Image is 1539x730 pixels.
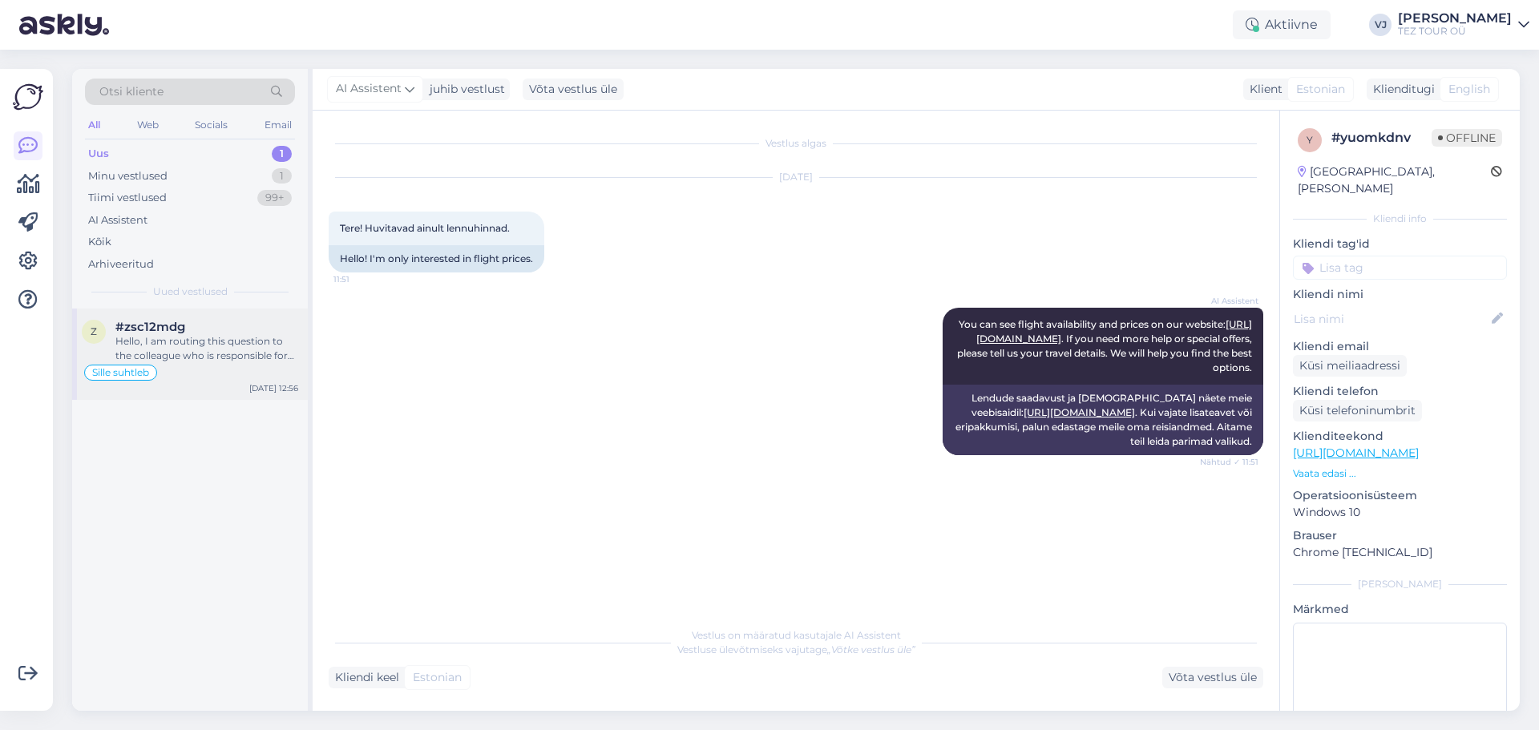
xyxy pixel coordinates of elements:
div: [PERSON_NAME] [1293,577,1507,591]
div: VJ [1369,14,1392,36]
div: Hello! I'm only interested in flight prices. [329,245,544,272]
img: Askly Logo [13,82,43,112]
input: Lisa tag [1293,256,1507,280]
div: 99+ [257,190,292,206]
div: Kliendi info [1293,212,1507,226]
p: Klienditeekond [1293,428,1507,445]
div: Tiimi vestlused [88,190,167,206]
div: 1 [272,168,292,184]
span: AI Assistent [336,80,402,98]
span: Tere! Huvitavad ainult lennuhinnad. [340,222,510,234]
p: Kliendi tag'id [1293,236,1507,252]
span: Sille suhtleb [92,368,149,377]
div: Minu vestlused [88,168,168,184]
a: [URL][DOMAIN_NAME] [1024,406,1135,418]
div: [PERSON_NAME] [1398,12,1512,25]
p: Chrome [TECHNICAL_ID] [1293,544,1507,561]
div: Hello, I am routing this question to the colleague who is responsible for this topic. The reply m... [115,334,298,363]
span: Estonian [413,669,462,686]
div: Kliendi keel [329,669,399,686]
div: Küsi meiliaadressi [1293,355,1407,377]
p: Kliendi nimi [1293,286,1507,303]
span: Otsi kliente [99,83,164,100]
span: Estonian [1296,81,1345,98]
div: Klient [1243,81,1282,98]
input: Lisa nimi [1294,310,1489,328]
div: AI Assistent [88,212,147,228]
div: Socials [192,115,231,135]
i: „Võtke vestlus üle” [827,643,915,655]
span: Vestlus on määratud kasutajale AI Assistent [692,629,901,641]
a: [PERSON_NAME]TEZ TOUR OÜ [1398,12,1529,38]
div: Arhiveeritud [88,256,154,272]
div: Aktiivne [1233,10,1331,39]
span: Uued vestlused [153,284,228,299]
div: [DATE] [329,170,1263,184]
span: 11:51 [333,273,394,285]
span: y [1307,134,1313,146]
span: z [91,325,97,337]
p: Kliendi email [1293,338,1507,355]
span: English [1448,81,1490,98]
div: [DATE] 12:56 [249,382,298,394]
span: Vestluse ülevõtmiseks vajutage [677,643,915,655]
span: Offline [1432,129,1502,147]
p: Kliendi telefon [1293,383,1507,400]
span: AI Assistent [1198,295,1258,307]
div: [GEOGRAPHIC_DATA], [PERSON_NAME] [1298,163,1491,197]
span: You can see flight availability and prices on our website: . If you need more help or special off... [957,318,1254,373]
span: Nähtud ✓ 11:51 [1198,456,1258,468]
div: Küsi telefoninumbrit [1293,400,1422,421]
div: TEZ TOUR OÜ [1398,25,1512,38]
p: Operatsioonisüsteem [1293,487,1507,504]
div: Kõik [88,234,111,250]
p: Märkmed [1293,601,1507,618]
div: Uus [88,146,109,162]
p: Windows 10 [1293,504,1507,521]
div: Klienditugi [1367,81,1435,98]
p: Brauser [1293,527,1507,544]
div: Web [134,115,162,135]
span: #zsc12mdg [115,320,185,334]
a: [URL][DOMAIN_NAME] [1293,446,1419,460]
div: 1 [272,146,292,162]
div: Lendude saadavust ja [DEMOGRAPHIC_DATA] näete meie veebisaidil: . Kui vajate lisateavet või eripa... [943,385,1263,455]
div: All [85,115,103,135]
div: Email [261,115,295,135]
p: Vaata edasi ... [1293,466,1507,481]
div: Vestlus algas [329,136,1263,151]
div: Võta vestlus üle [523,79,624,100]
div: juhib vestlust [423,81,505,98]
div: Võta vestlus üle [1162,667,1263,688]
div: # yuomkdnv [1331,128,1432,147]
